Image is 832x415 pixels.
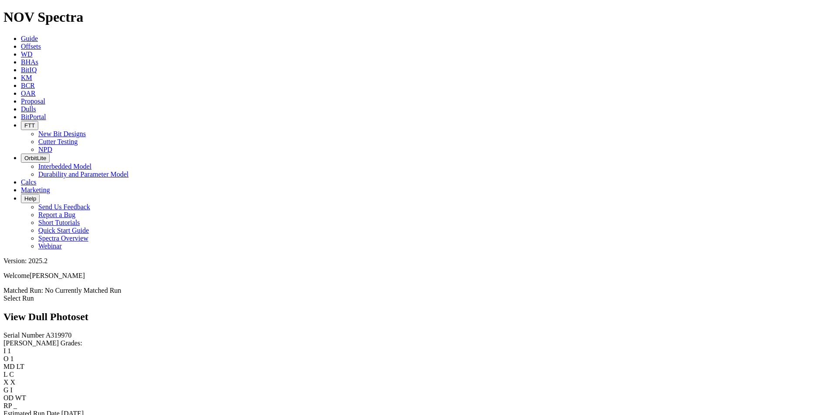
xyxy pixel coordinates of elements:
a: Spectra Overview [38,234,88,242]
a: Cutter Testing [38,138,78,145]
a: Calcs [21,178,37,186]
a: KM [21,74,32,81]
a: Send Us Feedback [38,203,90,211]
a: Proposal [21,97,45,105]
a: BHAs [21,58,38,66]
a: Select Run [3,295,34,302]
label: X [3,378,9,386]
a: Dulls [21,105,36,113]
a: Guide [21,35,38,42]
label: Serial Number [3,331,44,339]
div: [PERSON_NAME] Grades: [3,339,829,347]
h2: View Dull Photoset [3,311,829,323]
span: [PERSON_NAME] [30,272,85,279]
a: Interbedded Model [38,163,91,170]
span: 1 [7,347,11,355]
p: Welcome [3,272,829,280]
a: Short Tutorials [38,219,80,226]
label: G [3,386,9,394]
a: Durability and Parameter Model [38,171,129,178]
span: Help [24,195,36,202]
span: LT [17,363,24,370]
a: Marketing [21,186,50,194]
a: OAR [21,90,36,97]
div: Version: 2025.2 [3,257,829,265]
a: NPD [38,146,52,153]
button: Help [21,194,40,203]
a: BitIQ [21,66,37,74]
a: Quick Start Guide [38,227,89,234]
a: BitPortal [21,113,46,120]
span: _ [13,402,17,409]
a: Offsets [21,43,41,50]
label: O [3,355,9,362]
label: OD [3,394,13,402]
button: OrbitLite [21,154,50,163]
button: FTT [21,121,38,130]
span: X [10,378,16,386]
span: FTT [24,122,35,129]
span: C [9,371,14,378]
span: I [10,386,13,394]
span: No Currently Matched Run [45,287,121,294]
a: Webinar [38,242,62,250]
a: BCR [21,82,35,89]
span: Matched Run: [3,287,43,294]
a: Report a Bug [38,211,75,218]
a: New Bit Designs [38,130,86,137]
h1: NOV Spectra [3,9,829,25]
label: I [3,347,6,355]
span: A319970 [46,331,72,339]
span: OrbitLite [24,155,46,161]
label: L [3,371,7,378]
label: MD [3,363,15,370]
a: WD [21,50,33,58]
label: RP [3,402,12,409]
span: WT [15,394,26,402]
span: 1 [10,355,14,362]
